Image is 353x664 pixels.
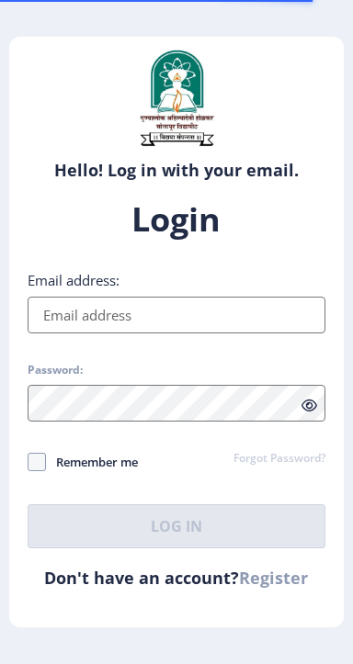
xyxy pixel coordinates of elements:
[28,297,326,333] input: Email address
[23,159,331,181] h6: Hello! Log in with your email.
[46,451,138,473] span: Remember me
[239,567,308,589] a: Register
[28,567,326,589] h6: Don't have an account?
[28,197,326,242] h1: Login
[28,504,326,548] button: Log In
[28,271,120,289] label: Email address:
[131,46,222,150] img: sulogo.png
[28,363,83,377] label: Password:
[233,451,325,467] a: Forgot Password?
